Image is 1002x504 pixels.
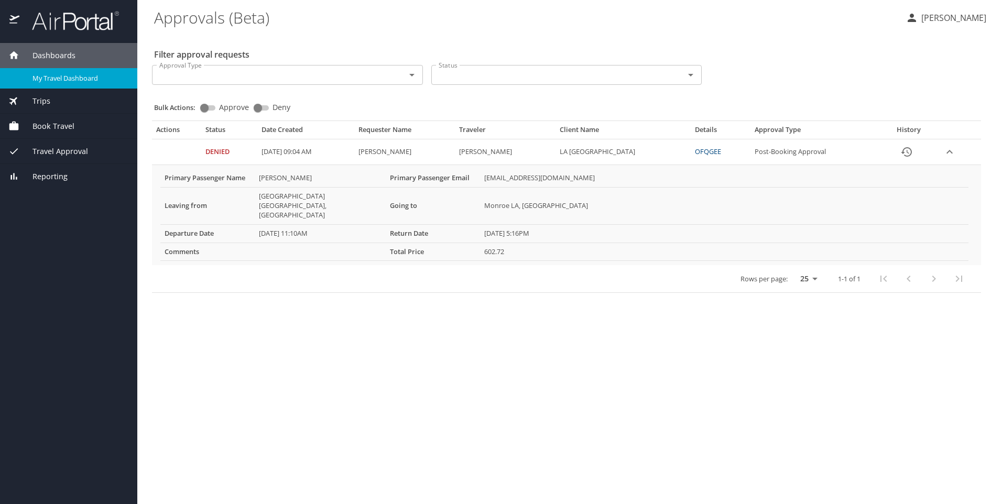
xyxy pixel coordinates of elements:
[405,68,419,82] button: Open
[894,139,919,165] button: History
[255,224,386,243] td: [DATE] 11:10AM
[354,125,455,139] th: Requester Name
[152,125,981,293] table: Approval table
[219,104,249,111] span: Approve
[19,146,88,157] span: Travel Approval
[160,169,968,261] table: More info for approvals
[918,12,986,24] p: [PERSON_NAME]
[201,125,258,139] th: Status
[740,276,788,282] p: Rows per page:
[386,243,480,261] th: Total Price
[480,187,968,224] td: Monroe LA, [GEOGRAPHIC_DATA]
[273,104,290,111] span: Deny
[160,243,255,261] th: Comments
[480,169,968,187] td: [EMAIL_ADDRESS][DOMAIN_NAME]
[19,50,75,61] span: Dashboards
[750,139,879,165] td: Post-Booking Approval
[160,224,255,243] th: Departure Date
[879,125,938,139] th: History
[354,139,455,165] td: [PERSON_NAME]
[154,46,249,63] h2: Filter approval requests
[257,125,354,139] th: Date Created
[683,68,698,82] button: Open
[257,139,354,165] td: [DATE] 09:04 AM
[9,10,20,31] img: icon-airportal.png
[386,187,480,224] th: Going to
[386,169,480,187] th: Primary Passenger Email
[386,224,480,243] th: Return Date
[750,125,879,139] th: Approval Type
[695,147,721,156] a: OFQGEE
[792,271,821,287] select: rows per page
[455,139,556,165] td: [PERSON_NAME]
[480,243,968,261] td: 602.72
[20,10,119,31] img: airportal-logo.png
[691,125,750,139] th: Details
[901,8,990,27] button: [PERSON_NAME]
[838,276,861,282] p: 1-1 of 1
[160,169,255,187] th: Primary Passenger Name
[154,103,204,112] p: Bulk Actions:
[32,73,125,83] span: My Travel Dashboard
[480,224,968,243] td: [DATE] 5:16PM
[19,95,50,107] span: Trips
[556,139,691,165] td: LA [GEOGRAPHIC_DATA]
[255,187,386,224] td: [GEOGRAPHIC_DATA] [GEOGRAPHIC_DATA], [GEOGRAPHIC_DATA]
[154,1,897,34] h1: Approvals (Beta)
[255,169,386,187] td: [PERSON_NAME]
[152,125,201,139] th: Actions
[19,120,74,132] span: Book Travel
[201,139,258,165] td: Denied
[160,187,255,224] th: Leaving from
[942,144,957,160] button: expand row
[556,125,691,139] th: Client Name
[19,171,68,182] span: Reporting
[455,125,556,139] th: Traveler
